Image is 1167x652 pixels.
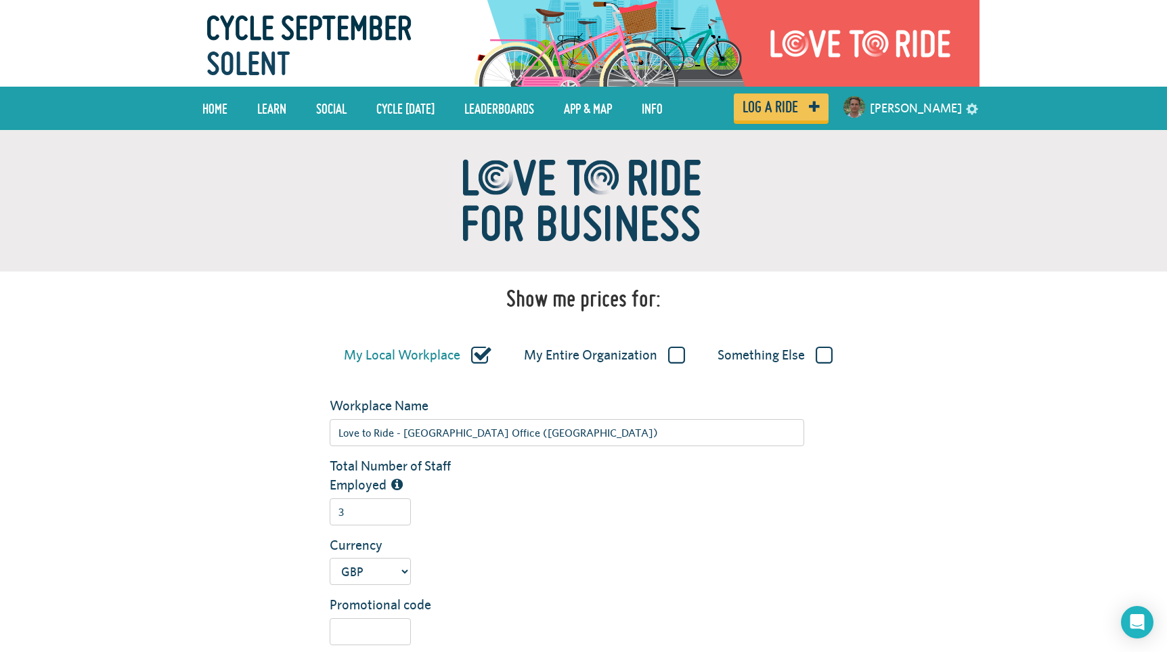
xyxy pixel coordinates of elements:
a: Home [192,91,238,125]
a: Info [632,91,673,125]
div: Open Intercom Messenger [1121,606,1153,638]
a: App & Map [554,91,622,125]
i: The total number of people employed by this organization/workplace, including part time staff. [391,478,403,492]
img: ltr_for_biz-e6001c5fe4d5a622ce57f6846a52a92b55b8f49da94d543b329e0189dcabf444.png [414,130,753,271]
a: Leaderboards [454,91,544,125]
label: Currency [320,536,485,555]
label: Something Else [718,347,833,364]
label: Promotional code [320,595,485,615]
a: LEARN [247,91,296,125]
span: Log a ride [743,101,798,113]
img: Small navigation user avatar [843,96,865,118]
h1: Show me prices for: [506,285,661,312]
label: Total Number of Staff Employed [320,456,485,495]
label: My Entire Organization [524,347,685,364]
a: Cycle [DATE] [366,91,445,125]
label: Workplace Name [320,396,485,416]
a: Social [306,91,357,125]
a: settings drop down toggle [966,102,978,114]
a: [PERSON_NAME] [870,92,962,125]
span: Solent [206,39,290,89]
label: My Local Workplace [344,347,491,364]
a: Log a ride [734,93,829,121]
